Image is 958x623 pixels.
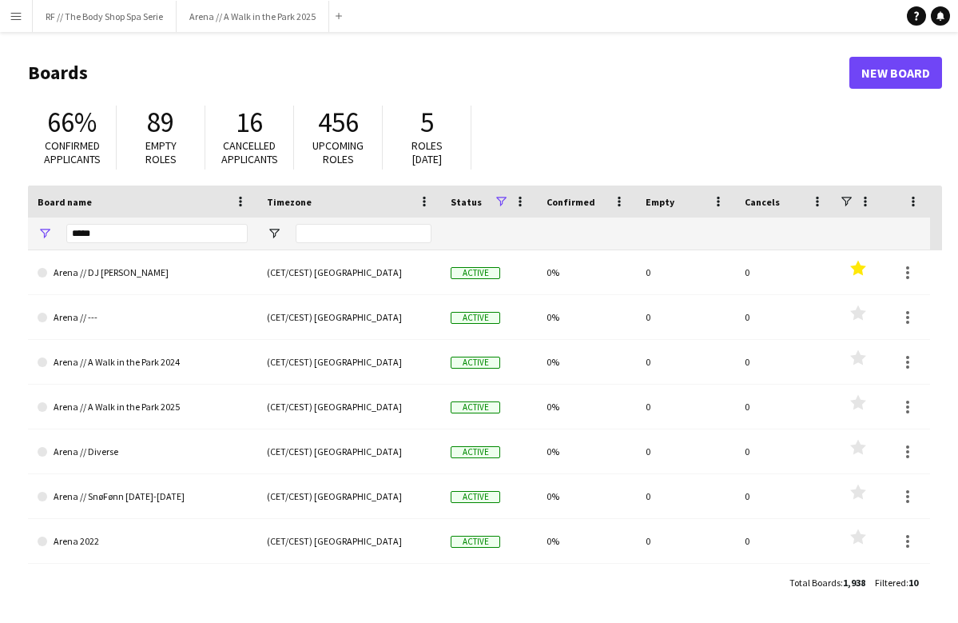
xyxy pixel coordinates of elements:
[735,340,834,384] div: 0
[145,138,177,166] span: Empty roles
[451,312,500,324] span: Active
[257,295,441,339] div: (CET/CEST) [GEOGRAPHIC_DATA]
[257,385,441,429] div: (CET/CEST) [GEOGRAPHIC_DATA]
[38,295,248,340] a: Arena // ---
[147,105,174,140] span: 89
[451,401,500,413] span: Active
[257,474,441,518] div: (CET/CEST) [GEOGRAPHIC_DATA]
[789,577,841,589] span: Total Boards
[875,577,906,589] span: Filtered
[257,340,441,384] div: (CET/CEST) [GEOGRAPHIC_DATA]
[296,224,431,243] input: Timezone Filter Input
[44,138,101,166] span: Confirmed applicants
[735,519,834,563] div: 0
[843,577,865,589] span: 1,938
[38,196,92,208] span: Board name
[318,105,359,140] span: 456
[789,567,865,598] div: :
[221,138,278,166] span: Cancelled applicants
[177,1,329,32] button: Arena // A Walk in the Park 2025
[636,340,735,384] div: 0
[908,577,918,589] span: 10
[636,564,735,608] div: 0
[849,57,942,89] a: New Board
[735,474,834,518] div: 0
[38,250,248,295] a: Arena // DJ [PERSON_NAME]
[537,340,636,384] div: 0%
[636,474,735,518] div: 0
[451,536,500,548] span: Active
[537,429,636,473] div: 0%
[38,474,248,519] a: Arena // SnøFønn [DATE]-[DATE]
[735,564,834,608] div: 0
[537,474,636,518] div: 0%
[257,564,441,608] div: (CET/CEST) [GEOGRAPHIC_DATA]
[38,564,248,609] a: Arena// Den store sykkeldagen 2023
[38,429,248,474] a: Arena // Diverse
[636,429,735,473] div: 0
[451,196,482,208] span: Status
[451,491,500,503] span: Active
[47,105,97,140] span: 66%
[745,196,780,208] span: Cancels
[33,1,177,32] button: RF // The Body Shop Spa Serie
[66,224,248,243] input: Board name Filter Input
[636,295,735,339] div: 0
[636,385,735,429] div: 0
[257,519,441,563] div: (CET/CEST) [GEOGRAPHIC_DATA]
[875,567,918,598] div: :
[735,295,834,339] div: 0
[451,446,500,458] span: Active
[537,250,636,294] div: 0%
[537,519,636,563] div: 0%
[38,340,248,385] a: Arena // A Walk in the Park 2024
[28,61,849,85] h1: Boards
[312,138,364,166] span: Upcoming roles
[257,429,441,473] div: (CET/CEST) [GEOGRAPHIC_DATA]
[537,295,636,339] div: 0%
[451,357,500,369] span: Active
[420,105,434,140] span: 5
[537,385,636,429] div: 0%
[636,250,735,294] div: 0
[636,519,735,563] div: 0
[735,429,834,473] div: 0
[735,250,834,294] div: 0
[38,385,248,429] a: Arena // A Walk in the Park 2025
[257,250,441,294] div: (CET/CEST) [GEOGRAPHIC_DATA]
[411,138,443,166] span: Roles [DATE]
[547,196,595,208] span: Confirmed
[646,196,674,208] span: Empty
[236,105,263,140] span: 16
[451,267,500,279] span: Active
[38,226,52,241] button: Open Filter Menu
[267,226,281,241] button: Open Filter Menu
[537,564,636,608] div: 0%
[735,385,834,429] div: 0
[267,196,312,208] span: Timezone
[38,519,248,564] a: Arena 2022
